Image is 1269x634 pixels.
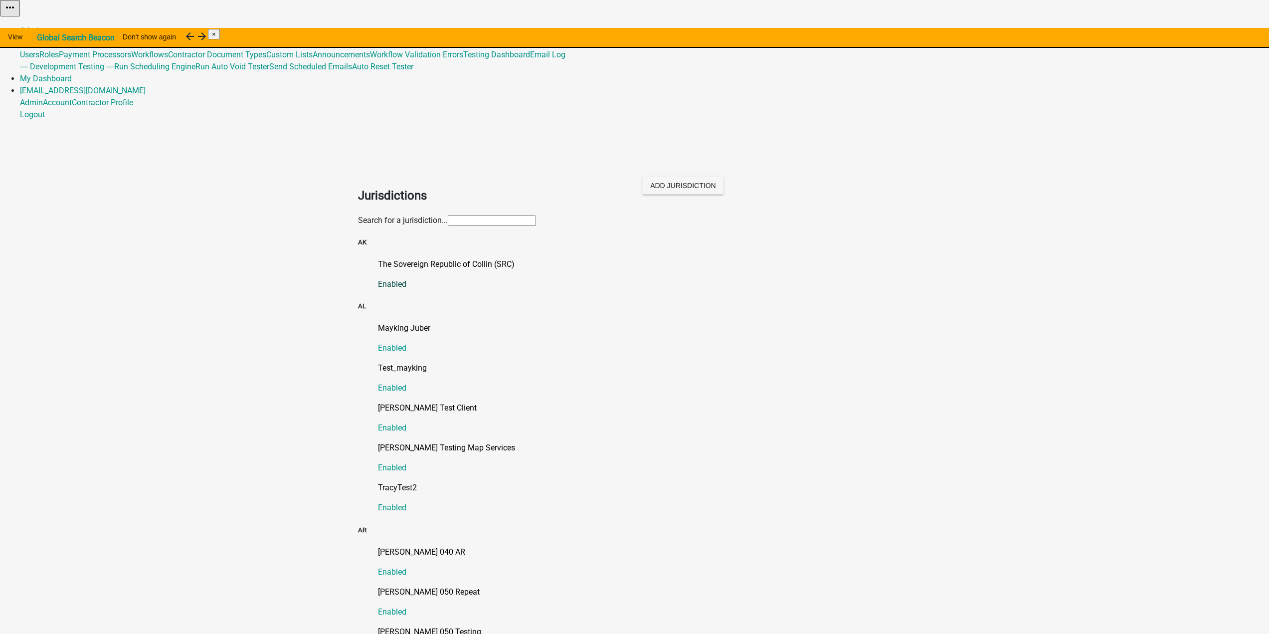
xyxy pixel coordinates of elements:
p: Mayking Juber [378,322,911,334]
a: Logout [20,110,45,119]
a: Custom Lists [266,50,313,59]
button: Close [208,29,220,39]
a: My Dashboard [20,74,72,83]
a: Auto Reset Tester [352,62,413,71]
p: [PERSON_NAME] Testing Map Services [378,442,911,454]
p: Enabled [378,502,911,514]
a: Send Scheduled Emails [269,62,352,71]
a: Run Scheduling Engine [114,62,195,71]
a: [PERSON_NAME] Test ClientEnabled [378,402,911,434]
a: [PERSON_NAME] 040 AREnabled [378,546,911,578]
p: [PERSON_NAME] Test Client [378,402,911,414]
p: Enabled [378,342,911,354]
a: Account [43,98,72,107]
a: Admin [20,26,43,35]
a: The Sovereign Republic of Collin (SRC)Enabled [378,258,911,290]
a: [PERSON_NAME] Testing Map ServicesEnabled [378,442,911,474]
a: ---- Development Testing ---- [20,62,114,71]
h5: AL [358,301,911,311]
a: [EMAIL_ADDRESS][DOMAIN_NAME] [20,86,146,95]
p: [PERSON_NAME] 040 AR [378,546,911,558]
a: Mayking JuberEnabled [378,322,911,354]
a: Test_maykingEnabled [378,362,911,394]
i: arrow_forward [196,30,208,42]
p: Enabled [378,462,911,474]
a: [PERSON_NAME] 050 RepeatEnabled [378,586,911,618]
span: × [212,30,216,38]
a: TracyTest2Enabled [378,482,911,514]
a: Workflows [131,50,168,59]
a: Roles [39,50,59,59]
p: Enabled [378,278,911,290]
p: Enabled [378,606,911,618]
p: [PERSON_NAME] 050 Repeat [378,586,911,598]
p: Enabled [378,382,911,394]
a: Payment Processors [59,50,131,59]
p: Enabled [378,422,911,434]
div: Global487 [20,49,1269,73]
i: arrow_back [184,30,196,42]
button: Add Jurisdiction [642,177,724,195]
a: Announcements [313,50,370,59]
p: TracyTest2 [378,482,911,494]
a: Email Log [530,50,565,59]
a: Contractor Document Types [168,50,266,59]
p: The Sovereign Republic of Collin (SRC) [378,258,911,270]
label: Search for a jurisdiction... [358,215,448,225]
strong: Global Search Beacon [37,33,115,42]
p: Test_mayking [378,362,911,374]
h5: AK [358,237,911,247]
a: Users [20,50,39,59]
a: Testing Dashboard [463,50,530,59]
h5: AR [358,525,911,535]
button: Don't show again [115,28,184,46]
a: Admin [20,98,43,107]
a: Workflow Validation Errors [370,50,463,59]
a: Contractor Profile [72,98,133,107]
p: Enabled [378,566,911,578]
a: Run Auto Void Tester [195,62,269,71]
div: [EMAIL_ADDRESS][DOMAIN_NAME] [20,97,1269,121]
i: more_horiz [4,1,16,13]
h2: Jurisdictions [358,187,627,205]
